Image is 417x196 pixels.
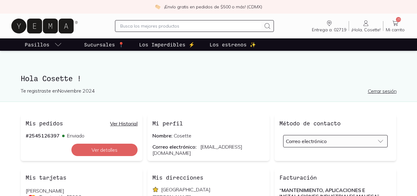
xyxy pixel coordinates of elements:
span: Mi carrito [386,27,405,33]
p: Los estrenos ✨ [210,41,256,48]
span: Correo electrónico [286,138,327,144]
p: [GEOGRAPHIC_DATA] [161,186,211,193]
span: ¡Hola, Cosette! [351,27,381,33]
h3: Facturación [279,173,317,181]
a: Sucursales 📍 [83,38,126,51]
p: Te registraste en Noviembre 2024 [21,87,209,94]
p: Los Imperdibles ⚡️ [139,41,195,48]
h2: Hola Cosette ! [21,74,209,82]
span: Cosette [174,133,191,139]
a: pasillo-todos-link [23,38,63,51]
img: check [155,4,160,10]
a: Entrega a: 02719 [309,20,349,33]
button: Correo electrónico [283,135,388,147]
a: Los Imperdibles ⚡️ [138,38,196,51]
span: Entrega a: 02719 [312,27,346,33]
h3: Mi perfil [152,119,183,127]
div: # 2545126397 [26,133,60,139]
a: 25Mi carrito [383,20,407,33]
h3: Método de contacto [279,119,341,127]
h3: Mis tarjetas [26,173,66,181]
input: Busca los mejores productos [120,22,261,30]
span: 25 [396,17,401,22]
span: [EMAIL_ADDRESS][DOMAIN_NAME] [152,144,242,156]
a: Cerrar sesión [368,88,397,94]
button: Ver detalles [71,144,138,156]
span: Correo electrónico: [152,144,197,150]
p: Pasillos [25,41,49,48]
h3: Mis pedidos [26,119,63,127]
p: Sucursales 📍 [84,41,124,48]
a: Los estrenos ✨ [208,38,257,51]
p: Enviado [62,133,84,139]
a: Ver Historial [110,120,138,127]
p: Nombre: [152,133,265,139]
p: [PERSON_NAME] [26,188,138,194]
a: ¡Hola, Cosette! [349,20,383,33]
h3: Mis direcciones [152,173,203,181]
p: ¡Envío gratis en pedidos de $500 o más! (CDMX) [164,4,262,10]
